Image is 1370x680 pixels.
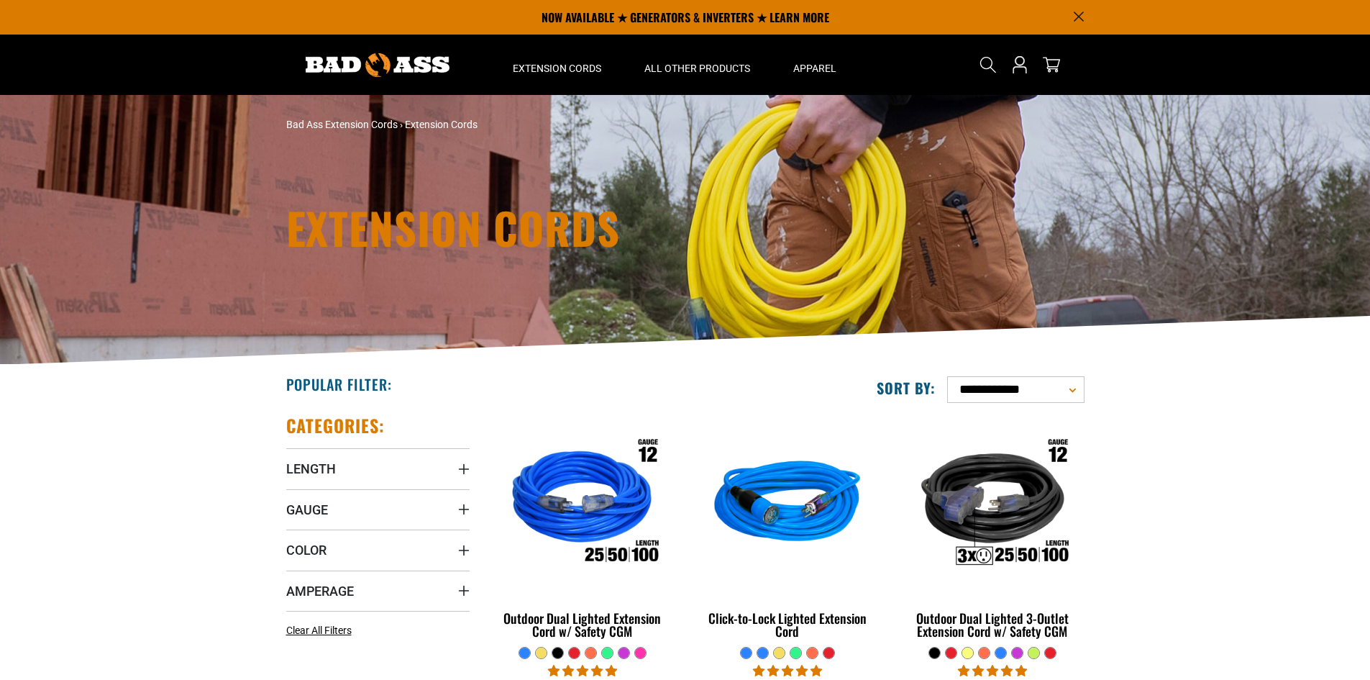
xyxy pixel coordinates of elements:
[286,489,470,530] summary: Gauge
[491,35,623,95] summary: Extension Cords
[492,422,673,587] img: Outdoor Dual Lighted Extension Cord w/ Safety CGM
[877,378,936,397] label: Sort by:
[513,62,601,75] span: Extension Cords
[286,623,357,638] a: Clear All Filters
[286,119,398,130] a: Bad Ass Extension Cords
[286,583,354,599] span: Amperage
[286,625,352,636] span: Clear All Filters
[793,62,836,75] span: Apparel
[286,542,326,558] span: Color
[286,414,385,437] h2: Categories:
[958,664,1027,678] span: 4.80 stars
[286,571,470,611] summary: Amperage
[491,612,675,638] div: Outdoor Dual Lighted Extension Cord w/ Safety CGM
[977,53,1000,76] summary: Search
[286,117,811,132] nav: breadcrumbs
[286,206,811,249] h1: Extension Cords
[286,448,470,489] summary: Length
[286,530,470,570] summary: Color
[900,414,1084,646] a: Outdoor Dual Lighted 3-Outlet Extension Cord w/ Safety CGM Outdoor Dual Lighted 3-Outlet Extensio...
[286,375,392,394] h2: Popular Filter:
[491,414,675,646] a: Outdoor Dual Lighted Extension Cord w/ Safety CGM Outdoor Dual Lighted Extension Cord w/ Safety CGM
[900,612,1084,638] div: Outdoor Dual Lighted 3-Outlet Extension Cord w/ Safety CGM
[695,414,879,646] a: blue Click-to-Lock Lighted Extension Cord
[306,53,449,77] img: Bad Ass Extension Cords
[405,119,478,130] span: Extension Cords
[695,612,879,638] div: Click-to-Lock Lighted Extension Cord
[623,35,772,95] summary: All Other Products
[697,422,878,587] img: blue
[400,119,403,130] span: ›
[772,35,858,95] summary: Apparel
[902,422,1083,587] img: Outdoor Dual Lighted 3-Outlet Extension Cord w/ Safety CGM
[644,62,750,75] span: All Other Products
[286,461,336,477] span: Length
[548,664,617,678] span: 4.81 stars
[286,502,328,518] span: Gauge
[753,664,822,678] span: 4.87 stars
